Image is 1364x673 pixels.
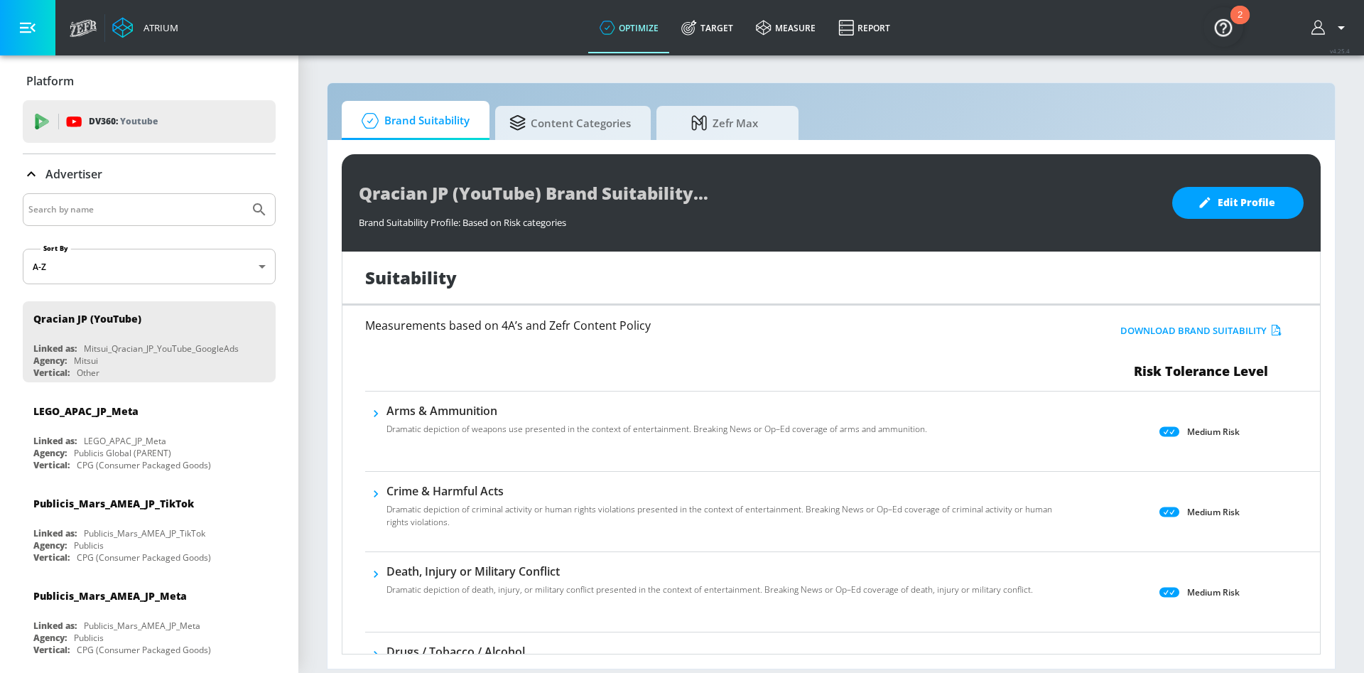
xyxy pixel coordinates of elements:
h6: Death, Injury or Military Conflict [386,564,1033,579]
div: LEGO_APAC_JP_Meta [84,435,166,447]
div: Publicis_Mars_AMEA_JP_Meta [84,620,200,632]
span: Content Categories [509,106,631,140]
a: Target [670,2,745,53]
div: Vertical: [33,644,70,656]
p: DV360: [89,114,158,129]
div: Agency: [33,355,67,367]
div: Arms & AmmunitionDramatic depiction of weapons use presented in the context of entertainment. Bre... [386,403,927,444]
a: measure [745,2,827,53]
div: Publicis Global (PARENT) [74,447,171,459]
p: Medium Risk [1187,424,1240,439]
div: A-Z [23,249,276,284]
div: CPG (Consumer Packaged Goods) [77,551,211,564]
input: Search by name [28,200,244,219]
div: CPG (Consumer Packaged Goods) [77,644,211,656]
div: Linked as: [33,435,77,447]
span: Edit Profile [1201,194,1275,212]
div: Agency: [33,539,67,551]
div: DV360: Youtube [23,100,276,143]
div: Publicis [74,632,104,644]
div: Crime & Harmful ActsDramatic depiction of criminal activity or human rights violations presented ... [386,483,1060,537]
div: Linked as: [33,620,77,632]
a: Report [827,2,902,53]
div: Brand Suitability Profile: Based on Risk categories [359,209,1158,229]
span: Zefr Max [671,106,779,140]
div: Platform [23,61,276,101]
div: Agency: [33,632,67,644]
h1: Suitability [365,266,457,289]
a: Atrium [112,17,178,38]
div: Atrium [138,21,178,34]
p: Platform [26,73,74,89]
div: Publicis_Mars_AMEA_JP_MetaLinked as:Publicis_Mars_AMEA_JP_MetaAgency:PublicisVertical:CPG (Consum... [23,578,276,659]
div: Other [77,367,99,379]
div: Publicis_Mars_AMEA_JP_TikTokLinked as:Publicis_Mars_AMEA_JP_TikTokAgency:PublicisVertical:CPG (Co... [23,486,276,567]
div: Vertical: [33,551,70,564]
div: LEGO_APAC_JP_MetaLinked as:LEGO_APAC_JP_MetaAgency:Publicis Global (PARENT)Vertical:CPG (Consumer... [23,394,276,475]
div: Linked as: [33,343,77,355]
span: Risk Tolerance Level [1134,362,1268,379]
div: Qracian JP (YouTube)Linked as:Mitsui_Qracian_JP_YouTube_GoogleAdsAgency:MitsuiVertical:Other [23,301,276,382]
div: Qracian JP (YouTube) [33,312,141,325]
h6: Arms & Ammunition [386,403,927,419]
div: CPG (Consumer Packaged Goods) [77,459,211,471]
button: Open Resource Center, 2 new notifications [1203,7,1243,47]
h6: Drugs / Tobacco / Alcohol [386,644,1060,659]
div: Mitsui_Qracian_JP_YouTube_GoogleAds [84,343,239,355]
button: Download Brand Suitability [1117,320,1285,342]
div: Advertiser [23,154,276,194]
div: Publicis [74,539,104,551]
h6: Measurements based on 4A’s and Zefr Content Policy [365,320,1002,331]
p: Youtube [120,114,158,129]
div: 2 [1238,15,1243,33]
button: Edit Profile [1172,187,1304,219]
div: Publicis_Mars_AMEA_JP_Meta [33,589,187,603]
p: Dramatic depiction of death, injury, or military conflict presented in the context of entertainme... [386,583,1033,596]
div: Publicis_Mars_AMEA_JP_TikTok [33,497,194,510]
p: Dramatic depiction of weapons use presented in the context of entertainment. Breaking News or Op–... [386,423,927,436]
div: Vertical: [33,459,70,471]
div: Linked as: [33,527,77,539]
p: Medium Risk [1187,585,1240,600]
div: Mitsui [74,355,98,367]
div: LEGO_APAC_JP_Meta [33,404,139,418]
a: optimize [588,2,670,53]
span: v 4.25.4 [1330,47,1350,55]
p: Advertiser [45,166,102,182]
label: Sort By [40,244,71,253]
h6: Crime & Harmful Acts [386,483,1060,499]
div: Agency: [33,447,67,459]
p: Medium Risk [1187,505,1240,519]
div: Death, Injury or Military ConflictDramatic depiction of death, injury, or military conflict prese... [386,564,1033,605]
div: Vertical: [33,367,70,379]
p: Dramatic depiction of criminal activity or human rights violations presented in the context of en... [386,503,1060,529]
span: Brand Suitability [356,104,470,138]
div: Publicis_Mars_AMEA_JP_TikTok [84,527,205,539]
